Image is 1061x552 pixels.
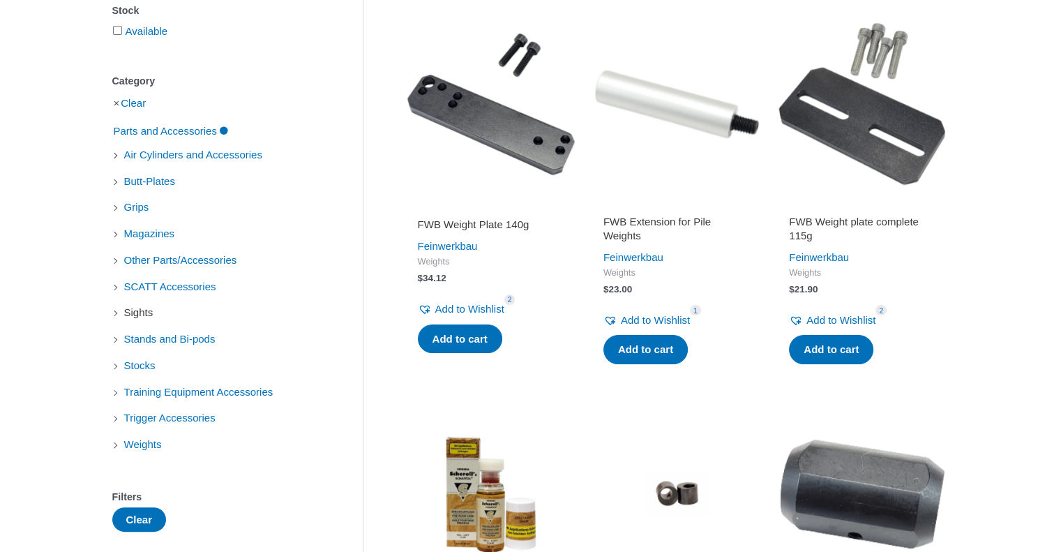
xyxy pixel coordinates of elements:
[789,251,849,263] a: Feinwerkbau
[112,119,218,143] span: Parts and Accessories
[789,215,935,248] a: FWB Weight plate complete 115g
[789,284,795,294] span: $
[123,222,176,246] span: Magazines
[123,248,239,272] span: Other Parts/Accessories
[112,507,167,532] button: Clear
[418,299,504,319] a: Add to Wishlist
[789,267,935,279] span: Weights
[123,438,163,449] a: Weights
[123,380,275,404] span: Training Equipment Accessories
[123,227,176,239] a: Magazines
[603,215,750,248] a: FWB Extension for Pile Weights
[123,354,157,378] span: Stocks
[123,148,264,160] a: Air Cylinders and Accessories
[123,406,217,430] span: Trigger Accessories
[123,359,157,371] a: Stocks
[126,25,168,37] a: Available
[123,200,151,212] a: Grips
[603,251,663,263] a: Feinwerkbau
[603,267,750,279] span: Weights
[504,294,516,305] span: 2
[123,195,151,219] span: Grips
[418,273,446,283] bdi: 34.12
[435,303,504,315] span: Add to Wishlist
[418,325,502,354] a: Add to cart: “FWB Weight Plate 140g”
[603,311,690,330] a: Add to Wishlist
[123,411,217,423] a: Trigger Accessories
[591,18,762,190] img: FWB Extension for Pile Weights
[418,198,564,215] iframe: Customer reviews powered by Trustpilot
[418,273,423,283] span: $
[690,305,701,315] span: 1
[789,215,935,242] h2: FWB Weight plate complete 115g
[603,215,750,242] h2: FWB Extension for Pile Weights
[418,218,564,232] h2: FWB Weight Plate 140g
[123,301,155,325] span: Sights
[603,284,609,294] span: $
[789,198,935,215] iframe: Customer reviews powered by Trustpilot
[123,332,217,344] a: Stands and Bi-pods
[418,240,478,252] a: Feinwerkbau
[789,335,873,364] a: Add to cart: “FWB Weight plate complete 115g”
[603,335,688,364] a: Add to cart: “FWB Extension for Pile Weights”
[123,433,163,456] span: Weights
[121,97,146,109] a: Clear
[875,305,887,315] span: 2
[123,280,218,292] a: SCATT Accessories
[789,311,875,330] a: Add to Wishlist
[405,18,577,190] img: FWB Weight Plate 140g
[123,174,176,186] a: Butt-Plates
[776,18,948,190] img: FWB Weight plate complete 115
[123,170,176,193] span: Butt-Plates
[123,327,217,351] span: Stands and Bi-pods
[123,385,275,397] a: Training Equipment Accessories
[113,26,122,35] input: Available
[123,253,239,265] a: Other Parts/Accessories
[418,218,564,237] a: FWB Weight Plate 140g
[123,143,264,167] span: Air Cylinders and Accessories
[603,284,632,294] bdi: 23.00
[789,284,818,294] bdi: 21.90
[418,256,564,268] span: Weights
[112,1,321,21] div: Stock
[123,275,218,299] span: SCATT Accessories
[603,198,750,215] iframe: Customer reviews powered by Trustpilot
[621,314,690,326] span: Add to Wishlist
[112,487,321,507] div: Filters
[123,306,155,318] a: Sights
[112,124,229,136] a: Parts and Accessories
[112,71,321,91] div: Category
[806,314,875,326] span: Add to Wishlist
